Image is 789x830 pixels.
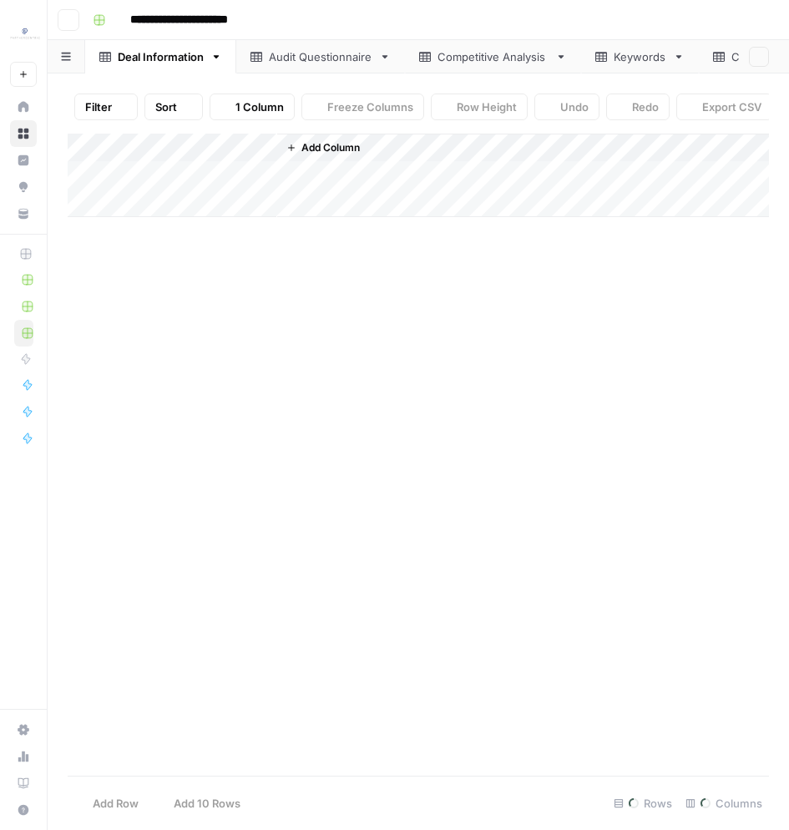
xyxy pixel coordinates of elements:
[431,94,528,120] button: Row Height
[301,140,360,155] span: Add Column
[236,40,405,73] a: Audit Questionnaire
[10,147,37,174] a: Insights
[632,99,659,115] span: Redo
[405,40,581,73] a: Competitive Analysis
[702,99,761,115] span: Export CSV
[10,200,37,227] a: Your Data
[93,795,139,812] span: Add Row
[10,797,37,823] button: Help + Support
[68,790,149,817] button: Add Row
[10,13,37,55] button: Workspace: PartnerCentric Sales Tools
[149,790,250,817] button: Add 10 Rows
[327,99,413,115] span: Freeze Columns
[534,94,599,120] button: Undo
[85,99,112,115] span: Filter
[210,94,295,120] button: 1 Column
[679,790,769,817] div: Columns
[155,99,177,115] span: Sort
[607,790,679,817] div: Rows
[10,743,37,770] a: Usage
[10,770,37,797] a: Learning Hub
[74,94,138,120] button: Filter
[301,94,424,120] button: Freeze Columns
[10,120,37,147] a: Browse
[437,48,549,65] div: Competitive Analysis
[174,795,240,812] span: Add 10 Rows
[10,19,40,49] img: PartnerCentric Sales Tools Logo
[144,94,203,120] button: Sort
[10,174,37,200] a: Opportunities
[269,48,372,65] div: Audit Questionnaire
[606,94,670,120] button: Redo
[614,48,666,65] div: Keywords
[676,94,772,120] button: Export CSV
[10,716,37,743] a: Settings
[118,48,204,65] div: Deal Information
[85,40,236,73] a: Deal Information
[10,94,37,120] a: Home
[457,99,517,115] span: Row Height
[560,99,589,115] span: Undo
[581,40,699,73] a: Keywords
[280,137,367,159] button: Add Column
[235,99,284,115] span: 1 Column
